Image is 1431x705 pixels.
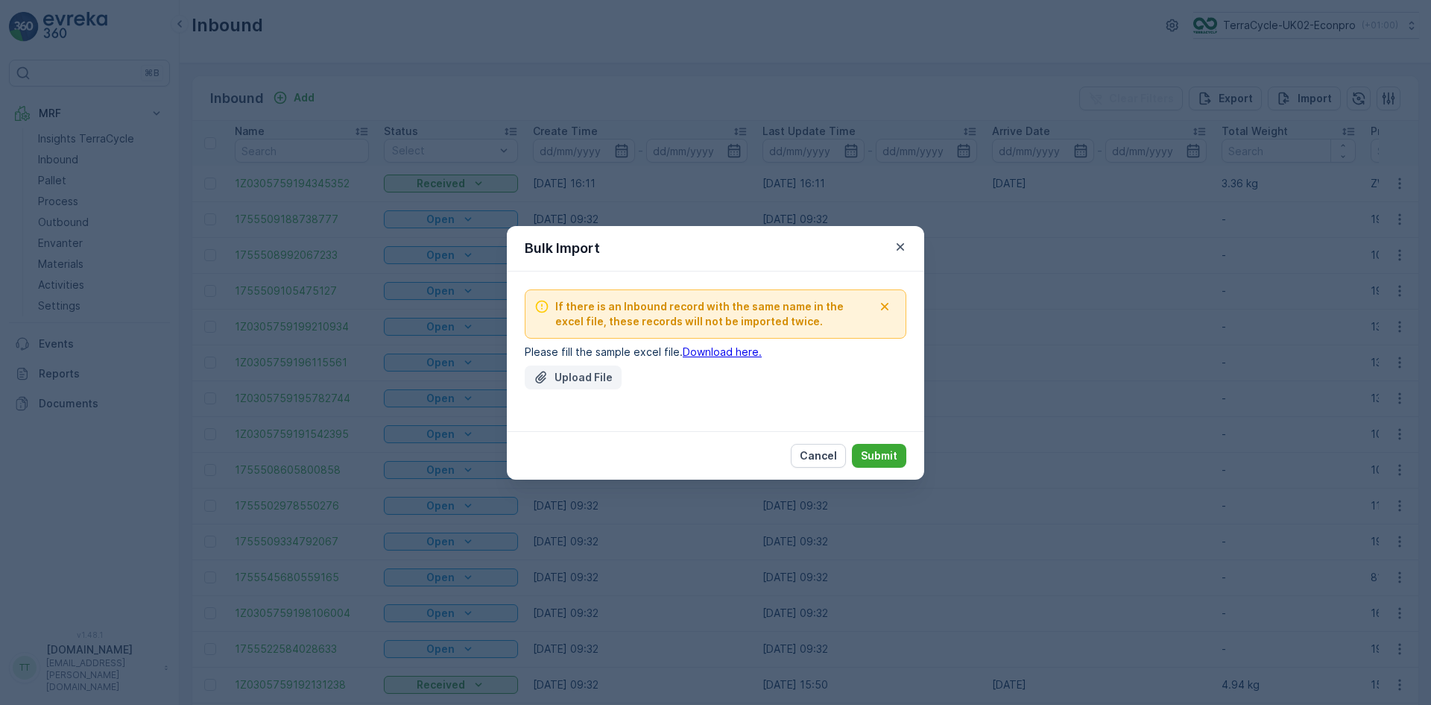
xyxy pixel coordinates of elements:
[555,370,613,385] p: Upload File
[525,238,600,259] p: Bulk Import
[525,366,622,389] button: Upload File
[852,444,906,468] button: Submit
[791,444,846,468] button: Cancel
[800,448,837,463] p: Cancel
[861,448,897,463] p: Submit
[555,299,873,329] span: If there is an Inbound record with the same name in the excel file, these records will not be imp...
[683,345,762,358] a: Download here.
[525,345,906,360] p: Please fill the sample excel file.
